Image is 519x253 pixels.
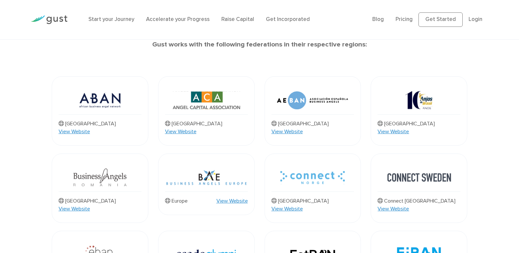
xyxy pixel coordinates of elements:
img: Aban [80,86,120,114]
a: Blog [372,16,384,23]
p: [GEOGRAPHIC_DATA] [271,120,329,128]
p: [GEOGRAPHIC_DATA] [378,120,435,128]
a: View Website [378,205,409,213]
img: Business Angels [73,164,126,191]
a: View Website [59,128,90,136]
img: Gust Logo [31,15,67,24]
img: Connect [280,164,345,191]
a: Get Incorporated [266,16,310,23]
img: Aeban [277,86,348,114]
a: View Website [216,197,248,205]
p: Connect [GEOGRAPHIC_DATA] [378,197,455,205]
p: [GEOGRAPHIC_DATA] [59,197,116,205]
img: Connect Sweden [387,164,452,191]
a: Get Started [418,12,463,27]
img: Bae [165,164,248,191]
a: Accelerate your Progress [146,16,210,23]
p: Europe [165,197,188,205]
img: Aca [173,86,240,114]
a: View Website [165,128,196,136]
p: [GEOGRAPHIC_DATA] [165,120,222,128]
a: View Website [271,128,303,136]
strong: Gust works with the following federations in their respective regions: [152,40,367,48]
p: [GEOGRAPHIC_DATA] [59,120,116,128]
a: View Website [378,128,409,136]
img: 10 Anjo [405,86,433,114]
a: View Website [271,205,303,213]
a: Pricing [396,16,413,23]
a: Raise Capital [221,16,254,23]
a: Login [469,16,482,23]
a: View Website [59,205,90,213]
a: Start your Journey [88,16,134,23]
p: [GEOGRAPHIC_DATA] [271,197,329,205]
